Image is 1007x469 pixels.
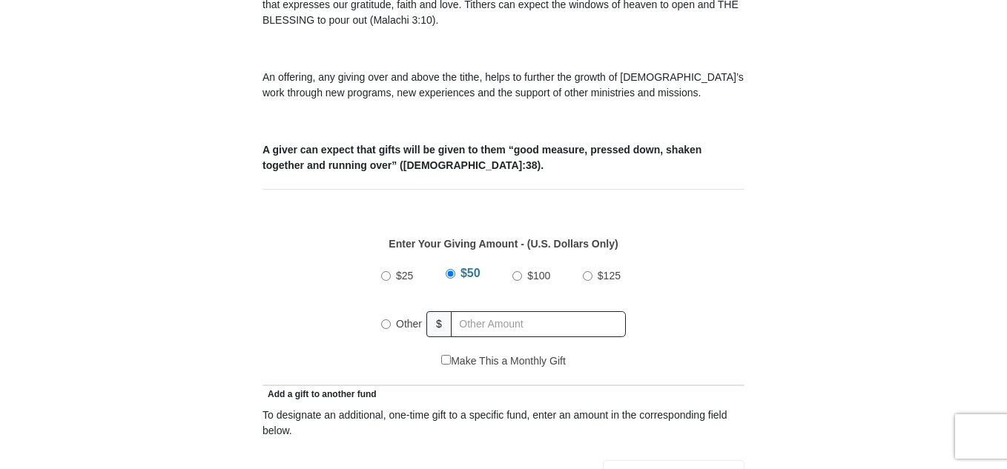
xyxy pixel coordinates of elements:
[441,355,451,365] input: Make This a Monthly Gift
[598,270,621,282] span: $125
[263,144,701,171] b: A giver can expect that gifts will be given to them “good measure, pressed down, shaken together ...
[263,408,744,439] div: To designate an additional, one-time gift to a specific fund, enter an amount in the correspondin...
[460,267,481,279] span: $50
[396,270,413,282] span: $25
[263,389,377,399] span: Add a gift to another fund
[263,70,744,101] p: An offering, any giving over and above the tithe, helps to further the growth of [DEMOGRAPHIC_DAT...
[527,270,550,282] span: $100
[426,311,452,337] span: $
[451,311,626,337] input: Other Amount
[441,353,566,369] label: Make This a Monthly Gift
[396,318,422,330] span: Other
[389,238,618,250] strong: Enter Your Giving Amount - (U.S. Dollars Only)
